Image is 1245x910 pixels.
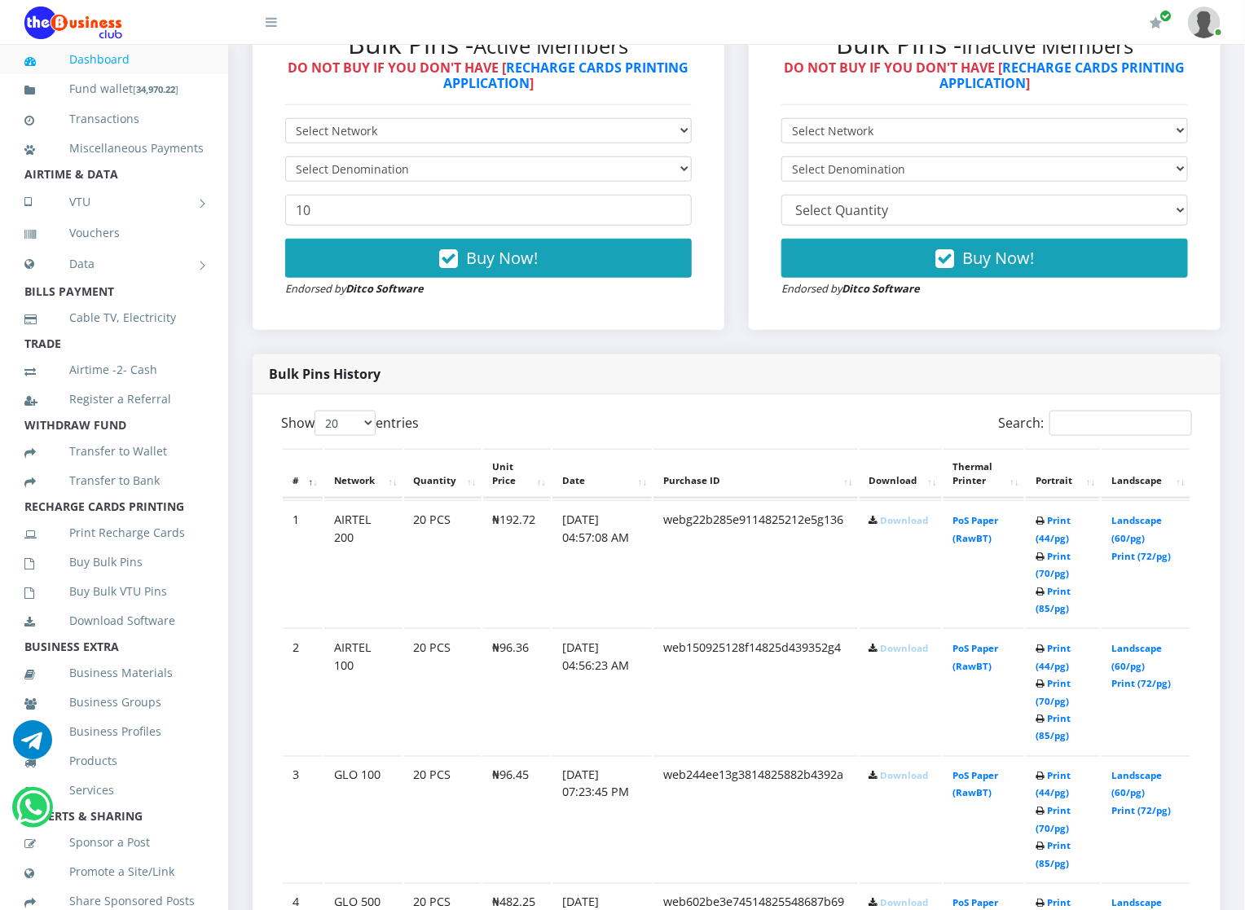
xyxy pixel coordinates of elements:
a: Products [24,742,204,780]
td: webg22b285e9114825212e5g136 [653,500,858,626]
th: Thermal Printer: activate to sort column ascending [944,449,1024,499]
td: ₦96.36 [483,628,551,754]
small: Endorsed by [781,281,920,296]
td: [DATE] 04:57:08 AM [552,500,652,626]
th: #: activate to sort column descending [283,449,323,499]
button: Buy Now! [781,239,1188,278]
span: Renew/Upgrade Subscription [1159,10,1172,22]
span: Buy Now! [466,247,538,269]
a: Promote a Site/Link [24,853,204,890]
th: Portrait: activate to sort column ascending [1026,449,1101,499]
a: Print (72/pg) [1111,805,1171,817]
small: Active Members [474,32,629,60]
a: Print (72/pg) [1111,677,1171,689]
a: Transactions [24,100,204,138]
a: Download Software [24,602,204,640]
b: 34,970.22 [136,83,175,95]
a: Landscape (60/pg) [1111,770,1162,800]
a: Register a Referral [24,380,204,418]
a: Print (70/pg) [1036,677,1071,707]
a: RECHARGE CARDS PRINTING APPLICATION [939,59,1186,92]
label: Search: [998,411,1192,436]
td: web150925128f14825d439352g4 [653,628,858,754]
th: Landscape: activate to sort column ascending [1102,449,1190,499]
a: Fund wallet[34,970.22] [24,70,204,108]
strong: Bulk Pins History [269,365,381,383]
a: Vouchers [24,214,204,252]
td: 20 PCS [404,628,482,754]
a: Business Profiles [24,713,204,750]
td: 2 [283,628,323,754]
th: Quantity: activate to sort column ascending [404,449,482,499]
a: Data [24,244,204,284]
a: Print Recharge Cards [24,514,204,552]
td: AIRTEL 100 [324,628,403,754]
th: Network: activate to sort column ascending [324,449,403,499]
td: 3 [283,756,323,882]
strong: DO NOT BUY IF YOU DON'T HAVE [ ] [785,59,1186,92]
a: RECHARGE CARDS PRINTING APPLICATION [443,59,689,92]
a: Landscape (60/pg) [1111,514,1162,544]
strong: DO NOT BUY IF YOU DON'T HAVE [ ] [288,59,689,92]
td: 20 PCS [404,756,482,882]
a: Download [881,770,929,782]
a: Print (44/pg) [1036,514,1071,544]
a: Chat for support [13,732,52,759]
a: Sponsor a Post [24,824,204,861]
a: Download [881,514,929,526]
input: Search: [1049,411,1192,436]
a: Download [881,642,929,654]
td: [DATE] 04:56:23 AM [552,628,652,754]
a: Airtime -2- Cash [24,351,204,389]
td: ₦96.45 [483,756,551,882]
th: Download: activate to sort column ascending [860,449,942,499]
a: Transfer to Wallet [24,433,204,470]
a: Print (44/pg) [1036,642,1071,672]
a: Chat for support [16,800,50,827]
img: Logo [24,7,122,39]
td: 1 [283,500,323,626]
a: Print (70/pg) [1036,805,1071,835]
button: Buy Now! [285,239,692,278]
small: Inactive Members [961,32,1133,60]
a: PoS Paper (RawBT) [953,514,999,544]
select: Showentries [315,411,376,436]
td: web244ee13g3814825882b4392a [653,756,858,882]
small: [ ] [133,83,178,95]
td: [DATE] 07:23:45 PM [552,756,652,882]
strong: Ditco Software [842,281,920,296]
td: ₦192.72 [483,500,551,626]
th: Unit Price: activate to sort column ascending [483,449,551,499]
span: Buy Now! [962,247,1034,269]
td: GLO 100 [324,756,403,882]
a: Cable TV, Electricity [24,299,204,336]
a: Buy Bulk VTU Pins [24,573,204,610]
td: AIRTEL 200 [324,500,403,626]
a: VTU [24,182,204,222]
input: Enter Quantity [285,195,692,226]
a: PoS Paper (RawBT) [953,642,999,672]
i: Renew/Upgrade Subscription [1150,16,1162,29]
a: Download [881,897,929,909]
a: Business Groups [24,684,204,721]
a: Print (85/pg) [1036,585,1071,615]
a: Services [24,772,204,809]
a: Miscellaneous Payments [24,130,204,167]
img: User [1188,7,1221,38]
td: 20 PCS [404,500,482,626]
small: Endorsed by [285,281,424,296]
a: Print (70/pg) [1036,550,1071,580]
a: Print (44/pg) [1036,770,1071,800]
th: Purchase ID: activate to sort column ascending [653,449,858,499]
a: Landscape (60/pg) [1111,642,1162,672]
a: Print (85/pg) [1036,840,1071,870]
a: Dashboard [24,41,204,78]
a: Transfer to Bank [24,462,204,499]
a: Print (85/pg) [1036,713,1071,743]
a: Print (72/pg) [1111,550,1171,562]
strong: Ditco Software [345,281,424,296]
a: PoS Paper (RawBT) [953,770,999,800]
label: Show entries [281,411,419,436]
th: Date: activate to sort column ascending [552,449,652,499]
a: Business Materials [24,654,204,692]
